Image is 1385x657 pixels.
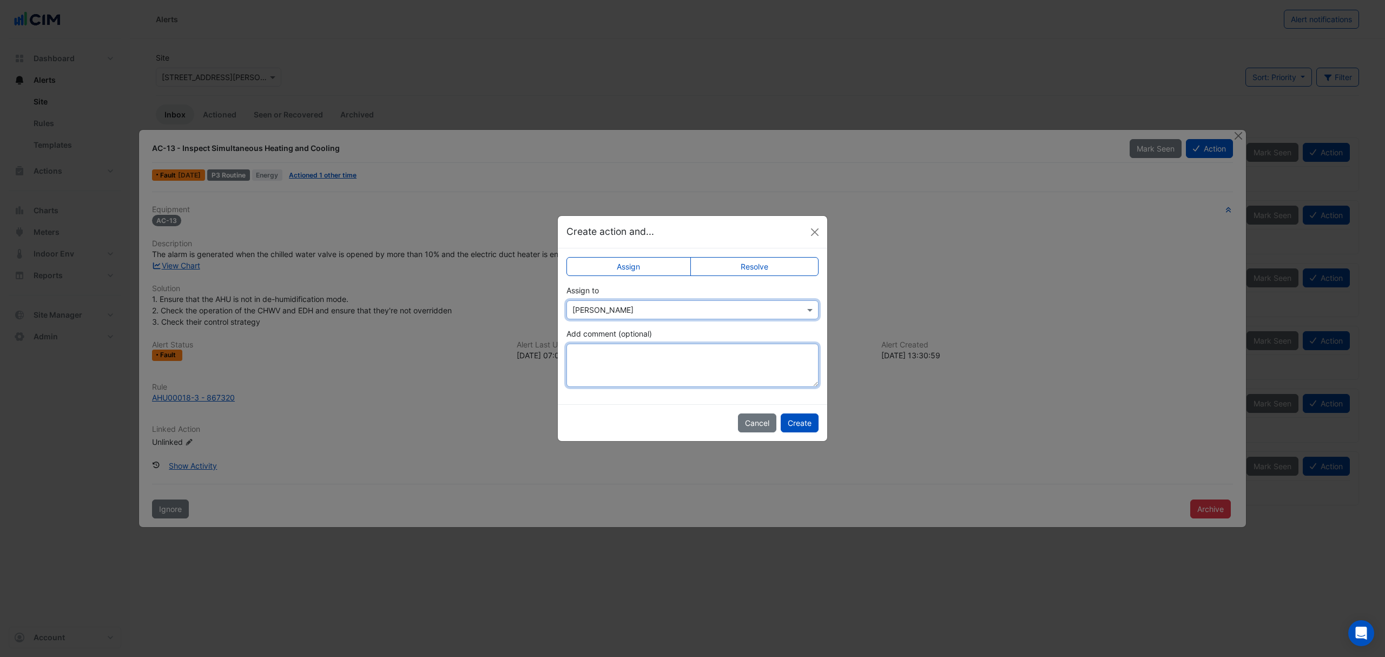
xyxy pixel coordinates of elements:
button: Close [807,224,823,240]
label: Assign [566,257,691,276]
div: Open Intercom Messenger [1348,620,1374,646]
label: Assign to [566,285,599,296]
label: Add comment (optional) [566,328,652,339]
button: Create [781,413,819,432]
button: Cancel [738,413,776,432]
h5: Create action and... [566,225,654,239]
label: Resolve [690,257,819,276]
